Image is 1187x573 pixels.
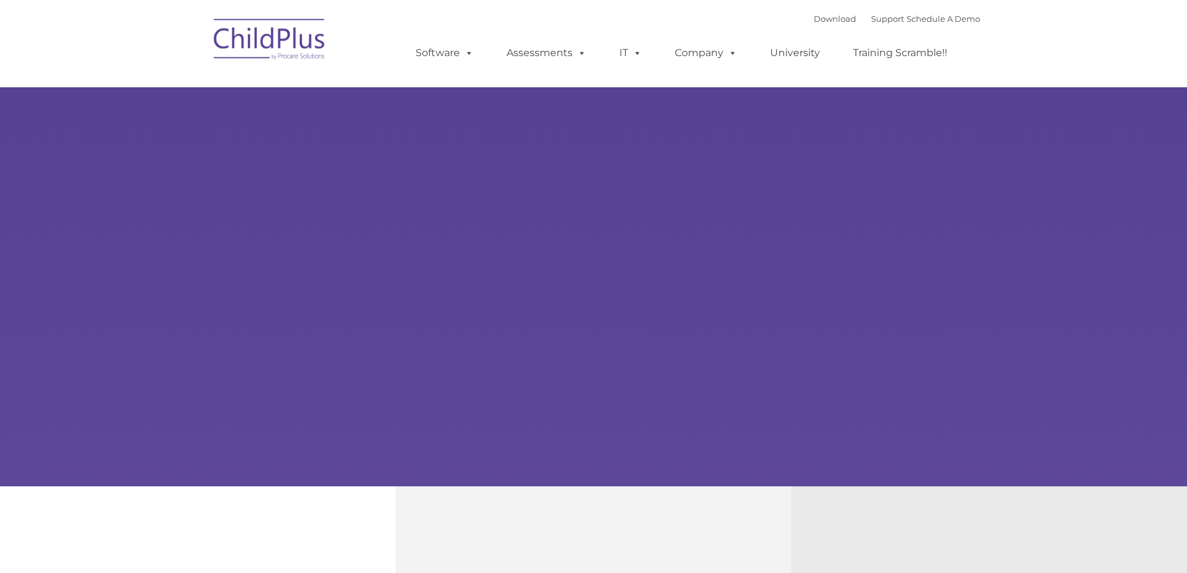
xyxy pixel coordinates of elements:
a: Schedule A Demo [907,14,980,24]
a: Training Scramble!! [841,41,960,65]
a: Assessments [494,41,599,65]
font: | [814,14,980,24]
a: Software [403,41,486,65]
a: IT [607,41,654,65]
img: ChildPlus by Procare Solutions [207,10,332,72]
a: Download [814,14,856,24]
a: University [758,41,832,65]
a: Company [662,41,750,65]
a: Support [871,14,904,24]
